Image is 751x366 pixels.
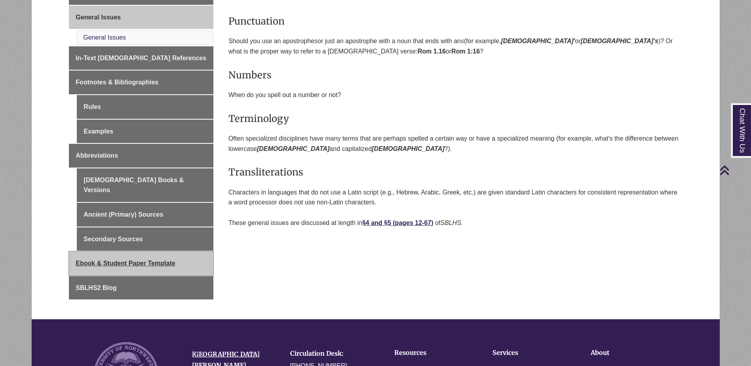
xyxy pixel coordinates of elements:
span: Transliterations [228,166,303,178]
em: s [314,38,318,44]
em: s [461,38,464,44]
h4: About [591,349,664,356]
span: General Issues [76,14,121,21]
a: Rules [77,95,213,119]
span: In-Text [DEMOGRAPHIC_DATA] References [76,55,206,61]
span: Characters in languages that do not use a Latin script (e.g., Hebrew, Arabic, Greek, etc.) are gi... [228,189,677,206]
a: Secondary Sources [77,227,213,251]
span: ? [480,48,483,55]
span: SBLHS2 Blog [76,284,116,291]
span: or just an apostrophe with a noun that ends with an [318,38,461,44]
span: Footnotes & Bibliographies [76,79,158,86]
a: pages 12-67) [395,219,433,226]
span: Punctuation [228,15,285,27]
span: Numbers [228,69,272,81]
strong: Rom 1:16 [451,48,480,55]
a: Footnotes & Bibliographies [69,71,213,94]
a: Back to Top [719,165,749,175]
a: Ebook & Student Paper Template [69,252,213,275]
a: [GEOGRAPHIC_DATA] [192,350,260,358]
span: Ebook & Student Paper Template [76,260,175,267]
span: or [575,38,581,44]
span: S [228,38,233,44]
em: [DEMOGRAPHIC_DATA]' [501,38,575,44]
a: Abbreviations [69,144,213,168]
span: Terminology [228,112,289,125]
strong: Rom 1.16 [418,48,446,55]
h4: Resources [394,349,468,356]
h4: Services [492,349,566,356]
em: [DEMOGRAPHIC_DATA] [372,145,444,152]
p: These general issues are discussed at length in [228,215,679,231]
em: SBLHS. [440,219,463,226]
span: ?). [445,145,452,152]
a: Ancient (Primary) Sources [77,203,213,227]
em: [DEMOGRAPHIC_DATA]'s [581,38,658,44]
h4: Circulation Desk: [290,350,376,357]
a: SBLHS2 Blog [69,276,213,300]
a: §4 and §5 ( [362,219,395,226]
a: [DEMOGRAPHIC_DATA] Books & Versions [77,168,213,202]
span: Abbreviations [76,152,118,159]
em: [DEMOGRAPHIC_DATA] [257,145,329,152]
span: or [446,48,451,55]
span: and capitalized [329,145,372,152]
a: Examples [77,120,213,143]
a: In-Text [DEMOGRAPHIC_DATA] References [69,46,213,70]
span: hould you use an apostrophe [233,38,314,44]
span: When do you spell out a number or not? [228,91,341,98]
a: General Issues [83,34,126,41]
span: Often specialized disciplines have many terms that are perhaps spelled a certain way or have a sp... [228,135,679,152]
a: General Issues [69,6,213,29]
span: of [435,219,440,226]
span: (for example, [464,38,501,44]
